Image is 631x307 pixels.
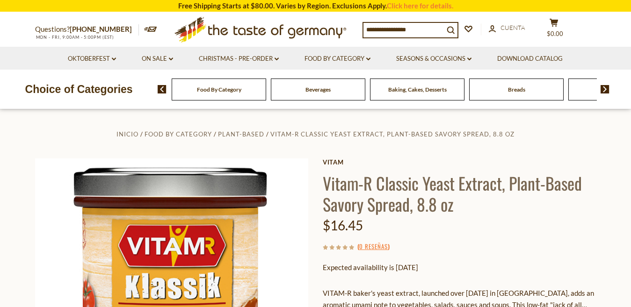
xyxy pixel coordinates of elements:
[357,242,390,251] span: ( )
[323,158,596,166] a: Vitam
[35,23,139,36] p: Questions?
[199,54,279,64] a: Christmas - PRE-ORDER
[387,1,453,10] a: Click here for details.
[323,217,363,233] span: $16.45
[270,130,515,138] a: Vitam-R Classic Yeast Extract, Plant-Based Savory Spread, 8.8 oz
[500,24,525,31] span: Cuenta
[359,242,388,252] a: 0 reseñas
[547,30,563,37] span: $0.00
[601,85,609,93] img: next arrow
[68,54,116,64] a: Oktoberfest
[508,86,525,93] a: Breads
[197,86,241,93] a: Food By Category
[396,54,471,64] a: Seasons & Occasions
[323,172,596,214] h1: Vitam-R Classic Yeast Extract, Plant-Based Savory Spread, 8.8 oz
[35,35,115,40] span: MON - FRI, 9:00AM - 5:00PM (EST)
[218,130,264,138] a: Plant-Based
[489,23,525,33] a: Cuenta
[158,85,167,93] img: previous arrow
[305,86,331,93] a: Beverages
[142,54,173,64] a: On Sale
[116,130,138,138] a: Inicio
[388,86,447,93] a: Baking, Cakes, Desserts
[323,262,596,273] p: Expected availability is [DATE]
[70,25,132,33] a: [PHONE_NUMBER]
[497,54,563,64] a: Download Catalog
[305,54,370,64] a: Food By Category
[145,130,212,138] a: Food By Category
[540,18,568,42] button: $0.00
